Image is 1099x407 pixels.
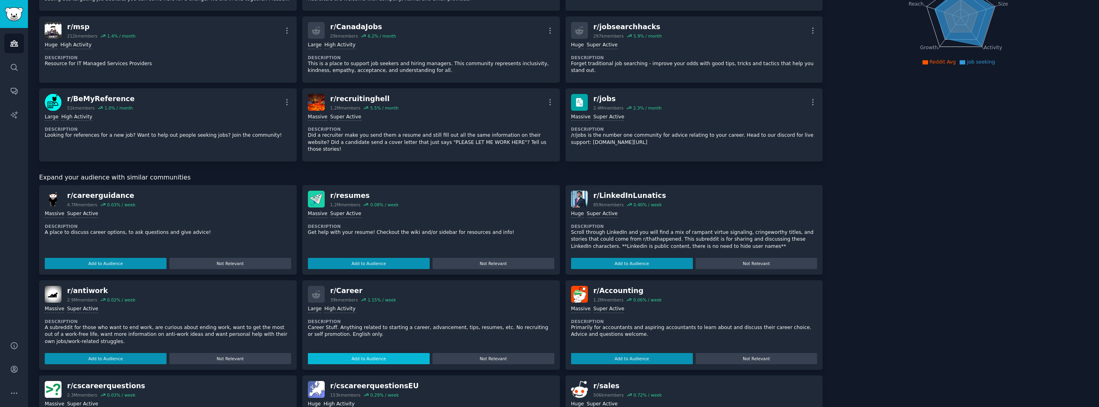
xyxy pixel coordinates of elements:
[593,33,624,39] div: 297k members
[308,191,325,207] img: resumes
[565,16,823,83] a: r/jobsearchhacks297kmembers5.9% / monthHugeSuper ActiveDescriptionForget traditional job searchin...
[571,229,817,250] p: Scroll through LinkedIn and you will find a mix of rampant virtue signaling, cringeworthy titles,...
[308,305,321,313] div: Large
[593,381,662,391] div: r/ sales
[308,229,554,236] p: Get help with your resume! Checkout the wiki and/or sidebar for resources and info!
[571,286,588,303] img: Accounting
[593,94,662,104] div: r/ jobs
[45,286,61,303] img: antiwork
[67,105,95,111] div: 51k members
[571,305,591,313] div: Massive
[696,353,817,364] button: Not Relevant
[308,114,327,121] div: Massive
[432,353,554,364] button: Not Relevant
[67,297,97,303] div: 2.9M members
[330,286,396,296] div: r/ Career
[593,191,666,201] div: r/ LinkedInLunatics
[308,132,554,153] p: Did a recruiter make you send them a resume and still fill out all the same information on their ...
[45,319,291,324] dt: Description
[308,258,430,269] button: Add to Audience
[998,1,1008,6] tspan: Size
[169,353,291,364] button: Not Relevant
[302,16,560,83] a: r/CanadaJobs29kmembers6.2% / monthLargeHigh ActivityDescriptionThis is a place to support job see...
[330,114,361,121] div: Super Active
[45,132,291,139] p: Looking for references for a new job? Want to help out people seeking jobs? Join the community!
[593,114,625,121] div: Super Active
[330,33,358,39] div: 29k members
[308,353,430,364] button: Add to Audience
[308,381,325,398] img: cscareerquestionsEU
[368,297,396,303] div: 1.15 % / week
[633,202,662,207] div: 0.40 % / week
[370,392,399,398] div: 0.29 % / week
[571,223,817,229] dt: Description
[67,210,98,218] div: Super Active
[45,258,167,269] button: Add to Audience
[67,381,145,391] div: r/ cscareerquestions
[571,60,817,74] p: Forget traditional job searching - improve your odds with good tips, tricks and tactics that help...
[330,105,361,111] div: 1.2M members
[370,105,399,111] div: 5.5 % / month
[67,202,97,207] div: 4.7M members
[330,202,361,207] div: 1.2M members
[45,191,61,207] img: careerguidance
[308,324,554,338] p: Career Stuff. Anything related to starting a career, advancement, tips, resumes, etc. No recruiti...
[571,94,588,111] img: jobs
[45,94,61,111] img: BeMyReference
[593,305,625,313] div: Super Active
[330,191,399,201] div: r/ resumes
[308,55,554,60] dt: Description
[5,7,23,21] img: GummySearch logo
[39,173,190,183] span: Expand your audience with similar communities
[45,42,58,49] div: Huge
[330,94,399,104] div: r/ recruitinghell
[571,126,817,132] dt: Description
[330,392,361,398] div: 153k members
[571,319,817,324] dt: Description
[67,392,97,398] div: 2.3M members
[571,353,693,364] button: Add to Audience
[45,126,291,132] dt: Description
[45,210,64,218] div: Massive
[571,114,591,121] div: Massive
[45,381,61,398] img: cscareerquestions
[565,88,823,162] a: jobsr/jobs2.4Mmembers2.3% / monthMassiveSuper ActiveDescription/r/jobs is the number one communit...
[45,60,291,68] p: Resource for IT Managed Services Providers
[308,223,554,229] dt: Description
[67,286,135,296] div: r/ antiwork
[432,258,554,269] button: Not Relevant
[571,132,817,146] p: /r/jobs is the number one community for advice relating to your career. Head to our discord for l...
[169,258,291,269] button: Not Relevant
[107,202,135,207] div: 0.03 % / week
[45,353,167,364] button: Add to Audience
[107,297,135,303] div: 0.02 % / week
[368,33,396,39] div: 6.2 % / month
[39,16,297,83] a: mspr/msp212kmembers1.4% / monthHugeHigh ActivityDescriptionResource for IT Managed Services Provi...
[593,286,662,296] div: r/ Accounting
[308,60,554,74] p: This is a place to support job seekers and hiring managers. This community represents inclusivity...
[45,324,291,345] p: A subreddit for those who want to end work, are curious about ending work, want to get the most o...
[67,191,135,201] div: r/ careerguidance
[984,45,1002,50] tspan: Activity
[571,324,817,338] p: Primarily for accountants and aspiring accountants to learn about and discuss their career choice...
[67,94,135,104] div: r/ BeMyReference
[105,105,133,111] div: 1.0 % / month
[967,59,995,65] span: job seeking
[330,297,358,303] div: 39k members
[633,105,662,111] div: 2.3 % / month
[330,381,419,391] div: r/ cscareerquestionsEU
[909,1,924,6] tspan: Reach
[593,105,624,111] div: 2.4M members
[61,114,92,121] div: High Activity
[593,297,624,303] div: 1.2M members
[67,305,98,313] div: Super Active
[308,126,554,132] dt: Description
[308,319,554,324] dt: Description
[696,258,817,269] button: Not Relevant
[571,191,588,207] img: LinkedInLunatics
[330,210,361,218] div: Super Active
[45,22,61,39] img: msp
[633,33,662,39] div: 5.9 % / month
[324,305,355,313] div: High Activity
[593,22,662,32] div: r/ jobsearchhacks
